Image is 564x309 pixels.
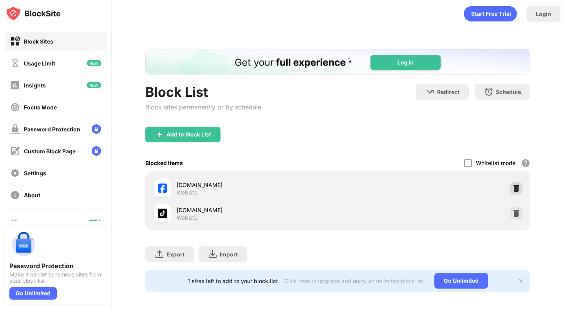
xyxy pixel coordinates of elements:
div: Block Sites [24,38,53,45]
img: blocking-icon.svg [9,219,19,228]
img: favicons [158,209,167,218]
img: new-icon.svg [87,82,101,88]
div: Website [177,189,197,196]
div: Block List [145,84,261,100]
div: Add to Block List [166,131,211,138]
div: Blocking [23,220,45,227]
div: Website [177,214,197,221]
div: Password Protection [24,126,80,133]
img: about-off.svg [10,190,20,200]
img: time-usage-off.svg [10,58,20,68]
div: Settings [24,170,46,176]
div: Blocked Items [145,160,183,166]
div: Login [536,11,551,17]
img: block-on.svg [10,36,20,46]
img: insights-off.svg [10,80,20,90]
div: Make it harder to remove sites from your block list [9,271,102,284]
div: Go Unlimited [9,287,57,300]
div: [DOMAIN_NAME] [177,181,338,189]
div: Custom Block Page [24,148,76,154]
img: customize-block-page-off.svg [10,146,20,156]
div: 1 sites left to add to your block list. [188,278,280,284]
div: Redirect [437,89,459,95]
div: Go Unlimited [434,273,488,289]
div: Block sites permanently or by schedule [145,103,261,111]
div: Password Protection [9,262,102,270]
iframe: Banner [145,49,530,75]
div: Usage Limit [24,60,55,67]
div: Focus Mode [24,104,57,111]
div: Export [166,251,184,258]
img: password-protection-off.svg [10,124,20,134]
img: settings-off.svg [10,168,20,178]
img: logo-blocksite.svg [5,5,61,21]
img: favicons [158,184,167,193]
img: lock-menu.svg [92,146,101,156]
div: Insights [24,82,46,89]
img: lock-menu.svg [92,124,101,134]
div: Whitelist mode [476,160,515,166]
div: Import [220,251,238,258]
div: Click here to upgrade and enjoy an unlimited block list. [284,278,425,284]
img: x-button.svg [518,278,524,284]
div: animation [464,6,517,22]
img: new-icon.svg [87,60,101,66]
img: focus-off.svg [10,102,20,112]
div: About [24,192,40,198]
div: [DOMAIN_NAME] [177,206,338,214]
div: Schedule [496,89,521,95]
img: push-password-protection.svg [9,231,38,259]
